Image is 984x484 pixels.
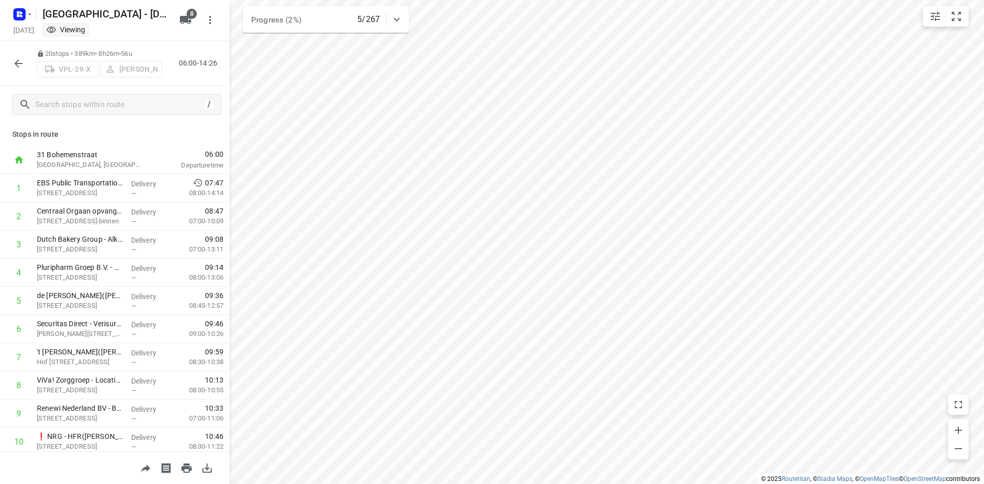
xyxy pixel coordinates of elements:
[156,160,223,171] p: Departure time
[205,290,223,301] span: 09:36
[173,357,223,367] p: 08:30-10:38
[175,10,196,30] button: 8
[37,160,143,170] p: [GEOGRAPHIC_DATA], [GEOGRAPHIC_DATA]
[16,268,21,278] div: 4
[16,352,21,362] div: 7
[16,183,21,193] div: 1
[131,291,169,302] p: Delivery
[14,437,24,447] div: 10
[357,13,380,26] p: 5/267
[205,206,223,216] span: 08:47
[12,129,217,140] p: Stops in route
[16,324,21,334] div: 6
[904,475,946,482] a: OpenStreetMap
[131,246,136,254] span: —
[197,462,217,472] span: Download route
[946,6,967,27] button: Fit zoom
[173,301,223,311] p: 08:45-12:57
[37,375,123,385] p: ViVa! Zorggroep - Locatie de Marke - Kostenplaats 360010(Cas de Wildt)
[179,58,221,69] p: 06:00-14:26
[37,150,143,160] p: 31 Bohemenstraat
[173,329,223,339] p: 09:00-10:26
[37,329,123,339] p: James Wattstraat 18, Alkmaar
[173,413,223,424] p: 07:00-11:06
[200,10,220,30] button: More
[16,212,21,221] div: 2
[37,290,123,301] p: de Oldeburgh van Alkcare(Helga Wunderink)
[135,462,156,472] span: Share route
[37,206,123,216] p: Centraal Orgaan opvang Asielzoekers (COA) - Egmond-Binnen(Dorian Reijers)
[156,149,223,159] span: 06:00
[173,272,223,283] p: 08:00-13:06
[205,319,223,329] span: 09:46
[37,413,123,424] p: Parallelweg 2, Burgerbrug
[761,475,980,482] li: © 2025 , © , © © contributors
[121,50,132,57] span: 56u
[131,387,136,394] span: —
[173,244,223,255] p: 07:00-13:11
[131,207,169,217] p: Delivery
[37,319,123,329] p: Securitas Direct - Verisure - Alkmaar(Jacqueline Kuijper)
[46,25,85,35] div: You are currently in view mode. To make any changes, go to edit project.
[173,188,223,198] p: 08:00-14:14
[37,216,123,226] p: Noordvelderweg 5, Egmond-binnen
[37,357,123,367] p: Hof Van Luxemburg 63, Alkmaar
[131,432,169,443] p: Delivery
[37,301,123,311] p: [STREET_ADDRESS]
[131,274,136,282] span: —
[37,234,123,244] p: Dutch Bakery Group - Alkmaar(Christiaan Gankema)
[131,235,169,245] p: Delivery
[817,475,852,482] a: Stadia Maps
[205,262,223,272] span: 09:14
[173,385,223,395] p: 08:30-10:55
[37,244,123,255] p: [STREET_ADDRESS]
[131,179,169,189] p: Delivery
[131,376,169,386] p: Delivery
[187,9,197,19] span: 8
[131,348,169,358] p: Delivery
[205,178,223,188] span: 07:47
[35,97,203,113] input: Search stops within route
[119,50,121,57] span: •
[37,49,162,59] p: 20 stops • 389km • 8h26m
[37,272,123,283] p: Phoenixstraat 21, Alkmaar
[193,178,203,188] svg: Early
[925,6,946,27] button: Map settings
[37,347,123,357] p: 't Rekerheem van Alkcare(Yvonne Vale)
[205,234,223,244] span: 09:08
[131,320,169,330] p: Delivery
[37,262,123,272] p: Pluripharm Groep B.V. - Alkmaar(Nancy Beentjes)
[37,441,123,452] p: [STREET_ADDRESS]
[203,99,215,110] div: /
[131,359,136,366] span: —
[173,441,223,452] p: 08:30-11:22
[16,381,21,390] div: 8
[37,385,123,395] p: [STREET_ADDRESS]
[243,6,409,33] div: Progress (2%)5/267
[131,302,136,310] span: —
[205,375,223,385] span: 10:13
[16,409,21,418] div: 9
[131,190,136,197] span: —
[37,431,123,441] p: ❗ NRG - HFR(Sandra Cardol)
[37,178,123,188] p: EBS Public Transportation - Locatie Purmerend(Beau Heeremans & Emile Ratelband)
[156,462,176,472] span: Print shipping labels
[131,415,136,423] span: —
[131,404,169,414] p: Delivery
[859,475,899,482] a: OpenMapTiles
[131,443,136,451] span: —
[205,431,223,441] span: 10:46
[923,6,969,27] div: small contained button group
[131,218,136,225] span: —
[16,240,21,249] div: 3
[37,403,123,413] p: Renewi Nederland BV - Burgerbrug(Eric Speur)
[205,347,223,357] span: 09:59
[205,403,223,413] span: 10:33
[251,15,301,25] span: Progress (2%)
[16,296,21,306] div: 5
[131,330,136,338] span: —
[176,462,197,472] span: Print route
[131,263,169,273] p: Delivery
[173,216,223,226] p: 07:00-10:09
[782,475,810,482] a: Routetitan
